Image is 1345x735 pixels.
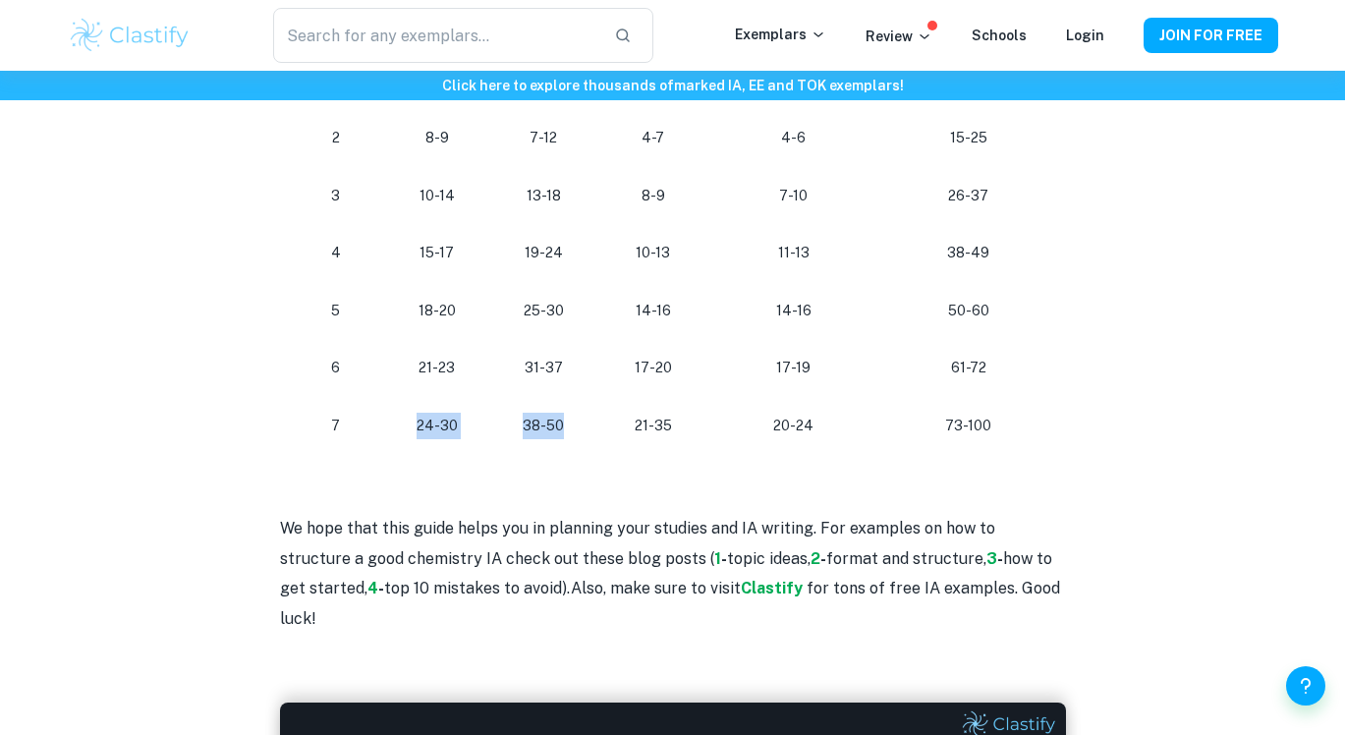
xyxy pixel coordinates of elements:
[273,8,597,63] input: Search for any exemplars...
[972,28,1027,43] a: Schools
[741,579,803,597] a: Clastify
[505,355,583,381] p: 31-37
[866,26,932,47] p: Review
[304,125,369,151] p: 2
[714,549,721,568] a: 1
[400,298,474,324] p: 18-20
[384,579,562,597] span: top 10 mistakes to avoid
[571,579,741,597] span: Also, make sure to visit
[614,125,693,151] p: 4-7
[304,298,369,324] p: 5
[304,355,369,381] p: 6
[1286,666,1325,706] button: Help and Feedback
[895,413,1042,439] p: 73-100
[614,183,693,209] p: 8-9
[727,549,808,568] span: topic ideas
[68,16,193,55] img: Clastify logo
[724,298,864,324] p: 14-16
[505,413,583,439] p: 38-50
[811,549,820,568] a: 2
[505,183,583,209] p: 13-18
[280,579,1060,627] span: for tons of free IA examples. Good luck!
[614,240,693,266] p: 10-13
[400,413,474,439] p: 24-30
[378,579,384,597] strong: -
[724,125,864,151] p: 4-6
[724,355,864,381] p: 17-19
[304,183,369,209] p: 3
[280,514,1066,634] p: We hope that this guide helps you in planning your studies and IA writing. For examples on how to...
[505,125,583,151] p: 7-12
[400,240,474,266] p: 15-17
[400,355,474,381] p: 21-23
[997,549,1003,568] strong: -
[895,298,1042,324] p: 50-60
[614,413,693,439] p: 21-35
[895,240,1042,266] p: 38-49
[400,183,474,209] p: 10-14
[986,549,997,568] a: 3
[724,413,864,439] p: 20-24
[1066,28,1104,43] a: Login
[367,579,378,597] a: 4
[614,298,693,324] p: 14-16
[614,355,693,381] p: 17-20
[895,183,1042,209] p: 26-37
[820,549,826,568] strong: -
[724,240,864,266] p: 11-13
[895,355,1042,381] p: 61-72
[304,413,369,439] p: 7
[735,24,826,45] p: Exemplars
[895,125,1042,151] p: 15-25
[304,240,369,266] p: 4
[4,75,1341,96] h6: Click here to explore thousands of marked IA, EE and TOK exemplars !
[505,298,583,324] p: 25-30
[1144,18,1278,53] button: JOIN FOR FREE
[826,549,983,568] span: format and structure
[721,549,727,568] strong: -
[505,240,583,266] p: 19-24
[400,125,474,151] p: 8-9
[724,183,864,209] p: 7-10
